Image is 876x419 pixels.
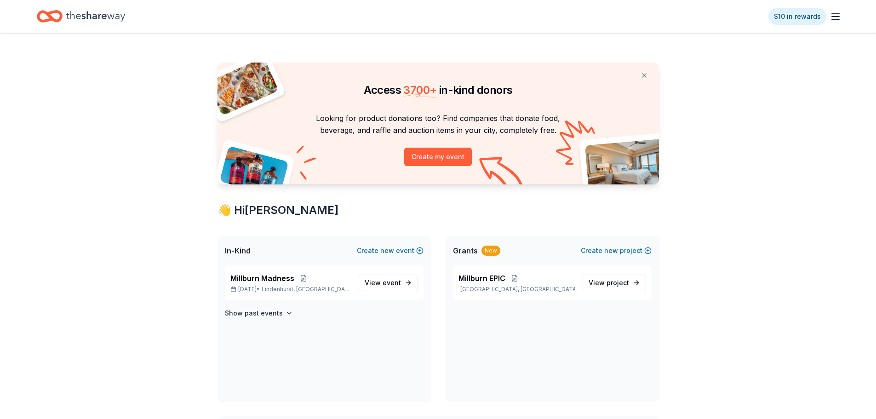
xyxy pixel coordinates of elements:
button: Createnewproject [581,245,652,256]
span: Access in-kind donors [364,83,513,97]
span: Lindenhurst, [GEOGRAPHIC_DATA] [262,286,351,293]
a: Home [37,6,125,27]
h4: Show past events [225,308,283,319]
button: Createnewevent [357,245,424,256]
button: Show past events [225,308,293,319]
div: 👋 Hi [PERSON_NAME] [218,203,659,218]
span: project [607,279,629,287]
p: [DATE] • [230,286,351,293]
p: Looking for product donations too? Find companies that donate food, beverage, and raffle and auct... [229,112,648,137]
span: In-Kind [225,245,251,256]
span: View [365,277,401,288]
p: [GEOGRAPHIC_DATA], [GEOGRAPHIC_DATA] [458,286,575,293]
a: View event [359,275,418,291]
span: Millburn EPIC [458,273,505,284]
span: event [383,279,401,287]
a: $10 in rewards [768,8,826,25]
img: Curvy arrow [479,157,525,191]
a: View project [583,275,646,291]
img: Pizza [207,57,279,116]
span: new [604,245,618,256]
span: View [589,277,629,288]
span: 3700 + [403,83,436,97]
span: Millburn Madness [230,273,294,284]
div: New [481,246,500,256]
span: Grants [453,245,478,256]
button: Create my event [404,148,472,166]
span: new [380,245,394,256]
